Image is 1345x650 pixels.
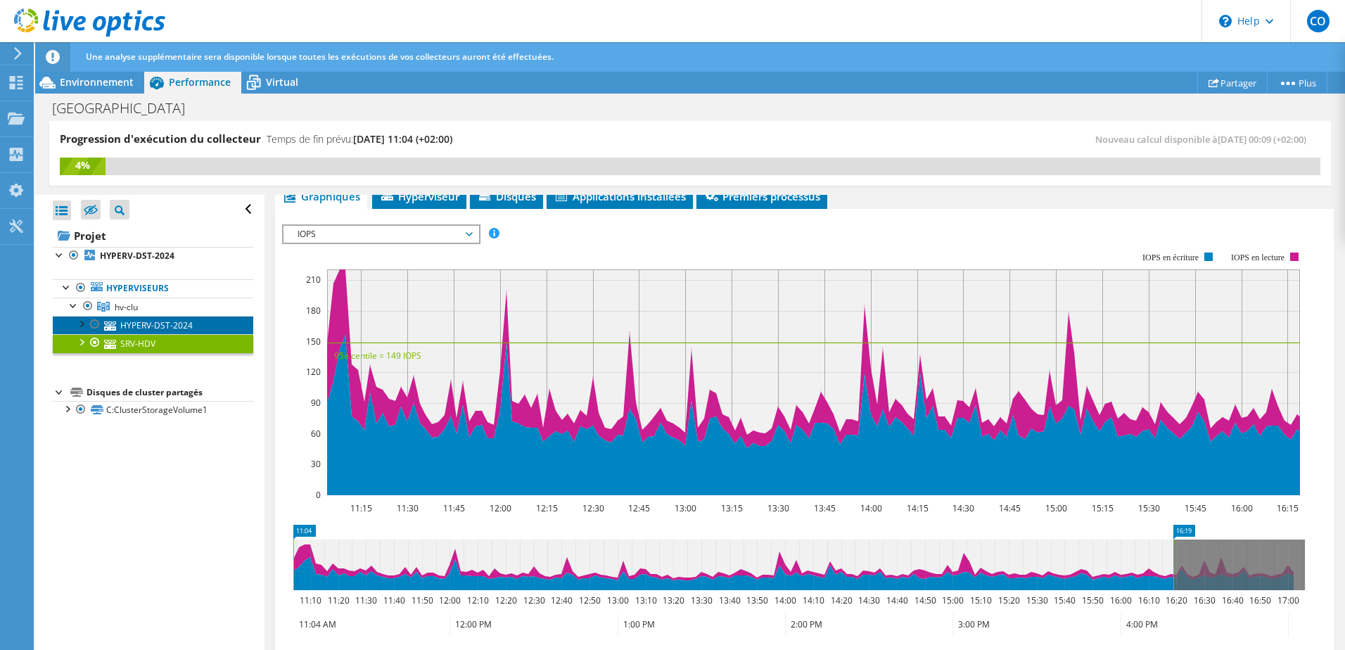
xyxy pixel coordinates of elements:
text: 15:10 [969,594,991,606]
a: Hyperviseurs [53,279,253,298]
a: SRV-HDV [53,334,253,352]
text: 15:20 [997,594,1019,606]
text: 13:40 [718,594,740,606]
text: 14:30 [858,594,879,606]
span: [DATE] 00:09 (+02:00) [1218,133,1306,146]
text: 11:10 [299,594,321,606]
text: 12:15 [535,502,557,514]
text: 16:50 [1249,594,1270,606]
text: 13:00 [674,502,696,514]
text: IOPS en écriture [1142,253,1199,262]
b: HYPERV-DST-2024 [100,250,174,262]
text: 13:20 [662,594,684,606]
text: 16:40 [1221,594,1243,606]
text: 15:30 [1137,502,1159,514]
text: 95è centile = 149 IOPS [334,350,421,362]
text: 15:45 [1184,502,1206,514]
text: 16:00 [1109,594,1131,606]
text: 14:00 [774,594,796,606]
text: 210 [306,274,321,286]
span: Environnement [60,75,134,89]
text: 12:00 [438,594,460,606]
text: 11:50 [411,594,433,606]
text: 30 [311,458,321,470]
text: 13:50 [746,594,767,606]
text: 13:30 [767,502,789,514]
a: HYPERV-DST-2024 [53,247,253,265]
text: 11:45 [442,502,464,514]
text: 12:30 [523,594,544,606]
text: 14:40 [886,594,907,606]
text: 16:20 [1165,594,1187,606]
text: 120 [306,366,321,378]
span: [DATE] 11:04 (+02:00) [353,132,452,146]
text: 150 [306,336,321,348]
text: 60 [311,428,321,440]
text: 13:30 [690,594,712,606]
span: Premiers processus [703,189,820,203]
span: Hyperviseur [379,189,459,203]
text: 13:45 [813,502,835,514]
text: 14:00 [860,502,881,514]
span: IOPS [291,226,471,243]
span: hv-clu [115,301,138,313]
text: 12:30 [582,502,604,514]
text: 15:40 [1053,594,1075,606]
span: Performance [169,75,231,89]
text: 16:30 [1193,594,1215,606]
a: Plus [1267,72,1327,94]
div: Disques de cluster partagés [87,384,253,401]
text: 12:50 [578,594,600,606]
a: hv-clu [53,298,253,316]
span: Nouveau calcul disponible à [1095,133,1313,146]
a: C:ClusterStorageVolume1 [53,401,253,419]
h1: [GEOGRAPHIC_DATA] [46,101,207,116]
text: 13:15 [720,502,742,514]
text: 180 [306,305,321,317]
text: 16:10 [1137,594,1159,606]
text: 11:30 [355,594,376,606]
span: Applications installées [554,189,686,203]
text: 13:00 [606,594,628,606]
text: 14:45 [998,502,1020,514]
text: 12:10 [466,594,488,606]
text: 14:15 [906,502,928,514]
text: 90 [311,397,321,409]
text: 0 [316,489,321,501]
text: 11:20 [327,594,349,606]
text: 12:00 [489,502,511,514]
a: HYPERV-DST-2024 [53,316,253,334]
text: 15:30 [1026,594,1047,606]
text: 12:45 [627,502,649,514]
text: 15:00 [941,594,963,606]
text: 12:20 [495,594,516,606]
h4: Temps de fin prévu: [267,132,452,147]
text: IOPS en lecture [1231,253,1285,262]
text: 14:20 [830,594,852,606]
a: Partager [1197,72,1268,94]
text: 15:50 [1081,594,1103,606]
svg: \n [1219,15,1232,27]
span: Disques [477,189,536,203]
span: Une analyse supplémentaire sera disponible lorsque toutes les exécutions de vos collecteurs auron... [86,51,554,63]
text: 17:00 [1277,594,1299,606]
text: 14:30 [952,502,974,514]
text: 14:10 [802,594,824,606]
a: Projet [53,224,253,247]
text: 13:10 [635,594,656,606]
text: 14:50 [914,594,936,606]
text: 11:15 [350,502,371,514]
text: 12:40 [550,594,572,606]
text: 15:15 [1091,502,1113,514]
span: Virtual [266,75,298,89]
text: 16:15 [1276,502,1298,514]
span: Graphiques [282,189,360,203]
span: CO [1307,10,1330,32]
text: 11:30 [396,502,418,514]
text: 15:00 [1045,502,1066,514]
text: 11:40 [383,594,404,606]
text: 16:00 [1230,502,1252,514]
div: 4% [60,158,106,173]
